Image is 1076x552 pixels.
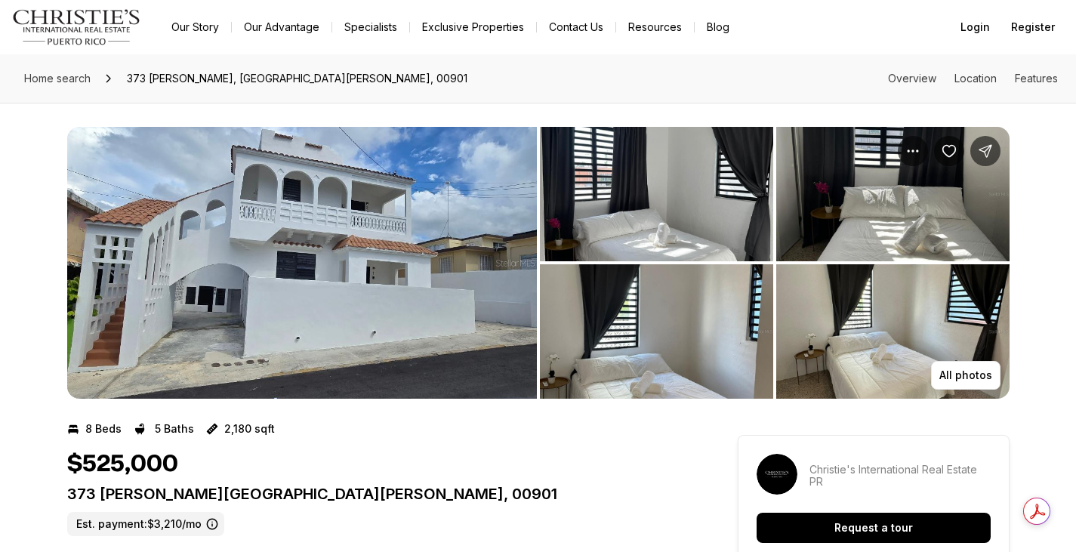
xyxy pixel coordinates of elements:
[121,66,473,91] span: 373 [PERSON_NAME], [GEOGRAPHIC_DATA][PERSON_NAME], 00901
[776,264,1010,399] button: View image gallery
[939,369,992,381] p: All photos
[970,136,1000,166] button: Share Property: 373 LUTZ
[67,485,683,503] p: 373 [PERSON_NAME][GEOGRAPHIC_DATA][PERSON_NAME], 00901
[67,127,537,399] button: View image gallery
[85,423,122,435] p: 8 Beds
[776,127,1010,261] button: View image gallery
[155,423,194,435] p: 5 Baths
[1011,21,1055,33] span: Register
[224,423,275,435] p: 2,180 sqft
[951,12,999,42] button: Login
[12,9,141,45] img: logo
[934,136,964,166] button: Save Property: 373 LUTZ
[888,72,936,85] a: Skip to: Overview
[931,361,1000,390] button: All photos
[695,17,741,38] a: Blog
[159,17,231,38] a: Our Story
[67,127,1010,399] div: Listing Photos
[954,72,997,85] a: Skip to: Location
[24,72,91,85] span: Home search
[888,72,1058,85] nav: Page section menu
[540,127,1010,399] li: 2 of 8
[332,17,409,38] a: Specialists
[1015,72,1058,85] a: Skip to: Features
[834,522,913,534] p: Request a tour
[67,512,224,536] label: Est. payment: $3,210/mo
[540,127,773,261] button: View image gallery
[67,450,178,479] h1: $525,000
[410,17,536,38] a: Exclusive Properties
[898,136,928,166] button: Property options
[67,127,537,399] li: 1 of 8
[809,464,991,488] p: Christie's International Real Estate PR
[537,17,615,38] button: Contact Us
[616,17,694,38] a: Resources
[757,513,991,543] button: Request a tour
[960,21,990,33] span: Login
[232,17,331,38] a: Our Advantage
[1002,12,1064,42] button: Register
[18,66,97,91] a: Home search
[540,264,773,399] button: View image gallery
